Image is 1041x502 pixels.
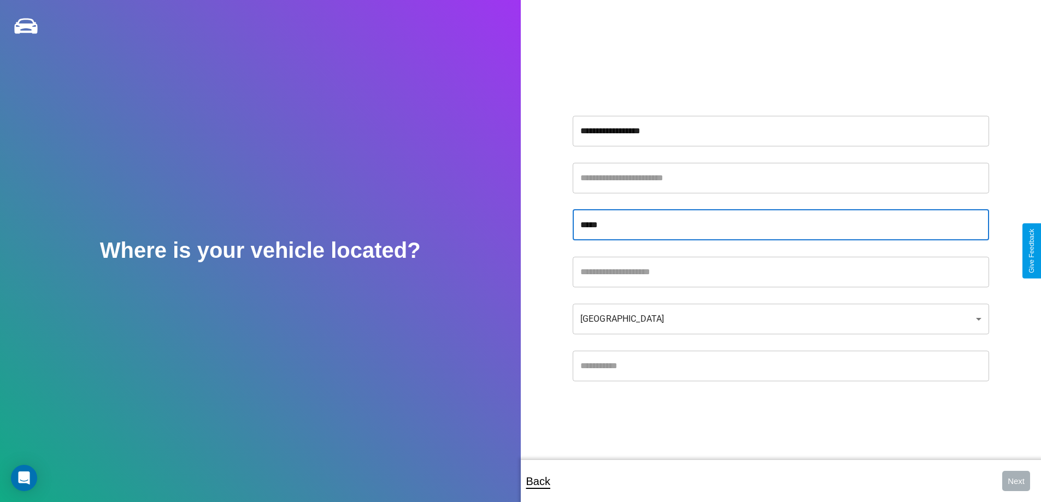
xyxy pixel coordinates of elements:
p: Back [526,471,550,491]
button: Next [1002,471,1030,491]
div: Open Intercom Messenger [11,465,37,491]
h2: Where is your vehicle located? [100,238,421,263]
div: Give Feedback [1028,229,1036,273]
div: [GEOGRAPHIC_DATA] [573,304,989,334]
